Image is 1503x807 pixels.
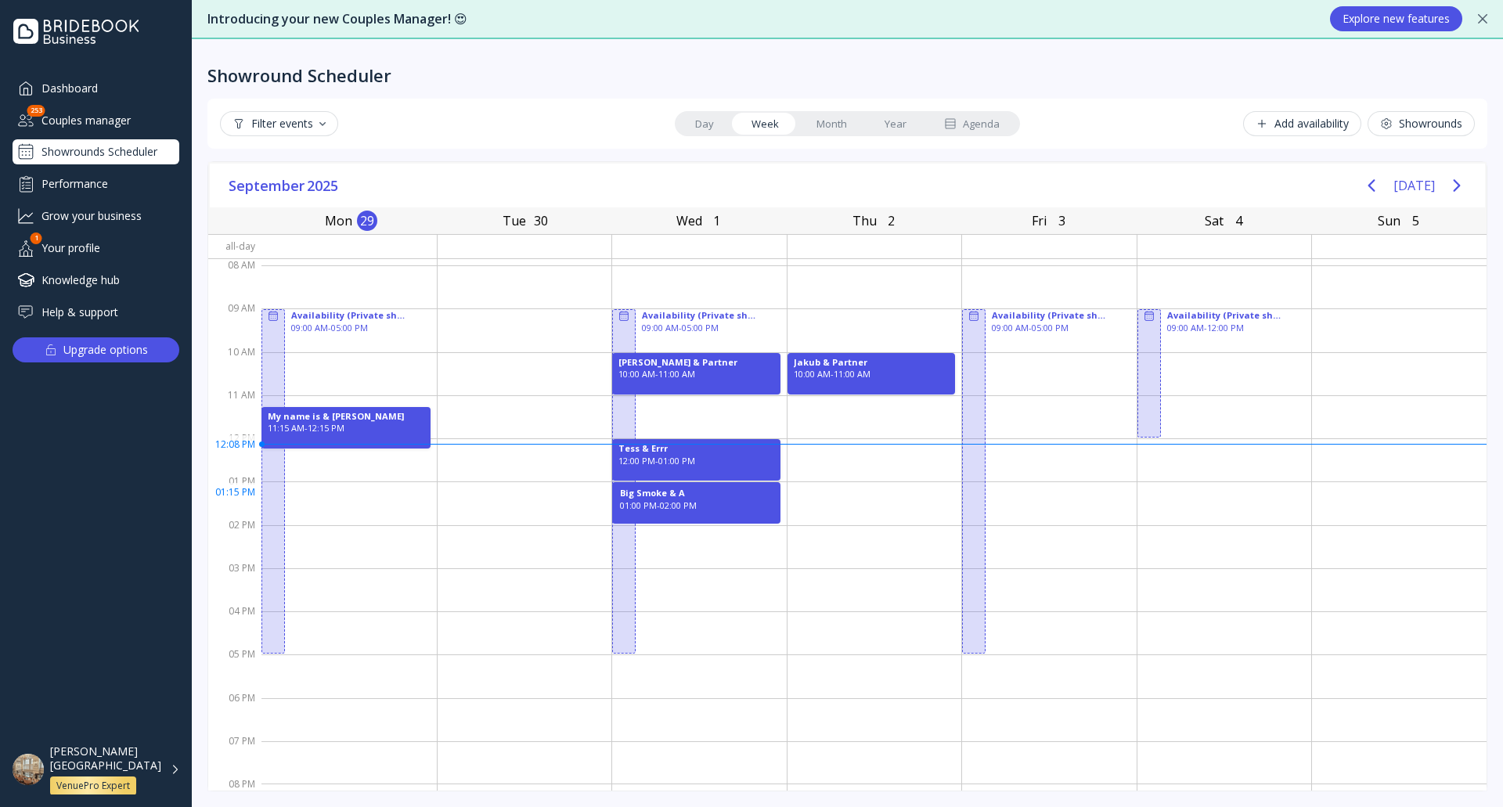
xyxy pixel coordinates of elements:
div: Availability (Private showrounds), 09:00 AM - 05:00 PM [261,308,431,654]
button: Filter events [220,111,338,136]
div: Tess & Errr, 12:00 PM - 01:00 PM [612,438,780,481]
div: Your profile [13,235,179,261]
div: 06 PM [208,689,261,732]
div: Availability (Private showrounds), 09:00 AM - 12:00 PM [1137,308,1306,438]
img: dpr=1,fit=cover,g=face,w=48,h=48 [13,754,44,785]
div: All-day [208,235,261,258]
div: Tess & Errr [618,442,774,455]
div: Explore new features [1343,13,1450,25]
div: 12 PM [208,429,261,472]
button: September2025 [222,174,347,197]
div: Fri [1027,210,1051,232]
div: Big Smoke & A, 01:00 PM - 02:00 PM [612,481,780,524]
div: 07 PM [208,732,261,775]
div: 08 PM [208,775,261,794]
div: Couples manager [13,107,179,133]
div: 04 PM [208,602,261,645]
div: Sat [1200,210,1228,232]
div: 5 [1405,211,1426,231]
div: Introducing your new Couples Manager! 😍 [207,10,1314,28]
div: [PERSON_NAME][GEOGRAPHIC_DATA] [50,744,161,773]
div: 01 PM [208,472,261,515]
div: Add availability [1256,117,1349,130]
div: 4 [1228,211,1249,231]
div: 09 AM [208,299,261,342]
div: 02 PM [208,516,261,559]
div: 01:00 PM - 02:00 PM [620,499,773,512]
div: 29 [357,211,377,231]
div: 3 [1051,211,1072,231]
div: 03 PM [208,559,261,602]
button: Next page [1441,170,1472,201]
div: 1 [31,232,42,244]
div: Agenda [944,117,1000,131]
button: Explore new features [1330,6,1462,31]
a: Help & support [13,299,179,325]
div: Mon [320,210,357,232]
div: 05 PM [208,645,261,688]
a: Day [676,113,733,135]
div: 12:00 PM - 01:00 PM [618,455,774,467]
a: Knowledge hub [13,267,179,293]
div: 2 [881,211,902,231]
a: Month [798,113,866,135]
button: Previous page [1356,170,1387,201]
div: 10:00 AM - 11:00 AM [794,368,950,380]
a: Couples manager253 [13,107,179,133]
a: Performance [13,171,179,196]
button: Add availability [1243,111,1361,136]
div: Showrounds [1380,117,1462,130]
div: 11:15 AM - 12:15 PM [268,422,424,434]
div: 1 [707,211,727,231]
a: Week [733,113,798,135]
div: Jakub & Partner, 10:00 AM - 11:00 AM [788,352,956,395]
div: Thu [848,210,881,232]
div: My name is & [PERSON_NAME] [268,410,424,423]
span: September [229,174,307,197]
button: Upgrade options [13,337,179,362]
div: Sun [1373,210,1405,232]
a: Showrounds Scheduler [13,139,179,164]
div: Showround Scheduler [207,64,391,86]
div: 10 AM [208,343,261,386]
div: 08 AM [208,256,261,299]
button: Showrounds [1368,111,1475,136]
div: 10:00 AM - 11:00 AM [618,368,774,380]
a: Grow your business [13,203,179,229]
div: Tue [498,210,531,232]
div: VenuePro Expert [56,780,130,792]
a: Year [866,113,925,135]
span: 2025 [307,174,341,197]
div: 11 AM [208,386,261,429]
iframe: Chat Widget [1425,732,1503,807]
a: Your profile1 [13,235,179,261]
div: Upgrade options [63,339,148,361]
div: 253 [27,105,45,117]
div: Filter events [232,117,326,130]
a: Dashboard [13,75,179,101]
div: 30 [531,211,551,231]
div: My name is & Slim Shady, 11:15 AM - 12:15 PM [261,406,431,449]
div: Big Smoke & A [620,487,773,499]
button: [DATE] [1393,171,1435,200]
div: Simek & Partner, 10:00 AM - 11:00 AM [612,352,780,395]
div: [PERSON_NAME] & Partner [618,356,774,369]
div: Wed [672,210,707,232]
div: Jakub & Partner [794,356,950,369]
div: Availability (Private showrounds), 09:00 AM - 05:00 PM [962,308,1130,654]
